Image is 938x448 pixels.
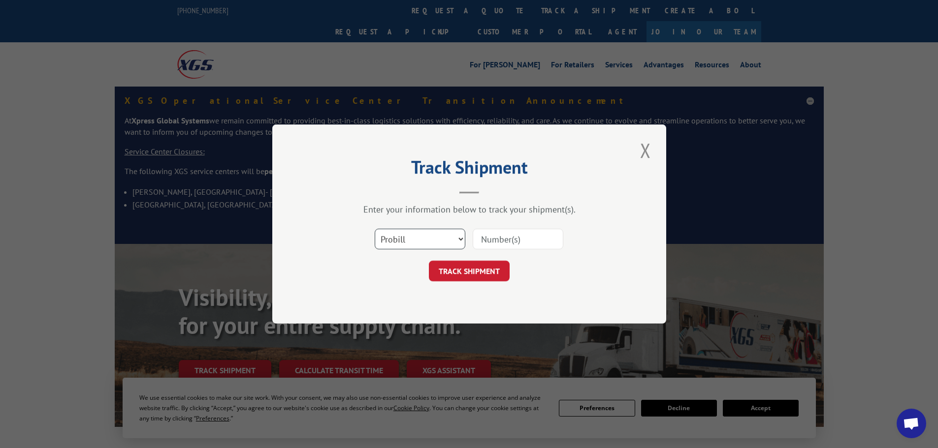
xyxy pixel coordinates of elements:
[473,229,563,249] input: Number(s)
[322,160,617,179] h2: Track Shipment
[429,261,510,281] button: TRACK SHIPMENT
[897,409,926,438] a: Open chat
[637,137,654,164] button: Close modal
[322,204,617,215] div: Enter your information below to track your shipment(s).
